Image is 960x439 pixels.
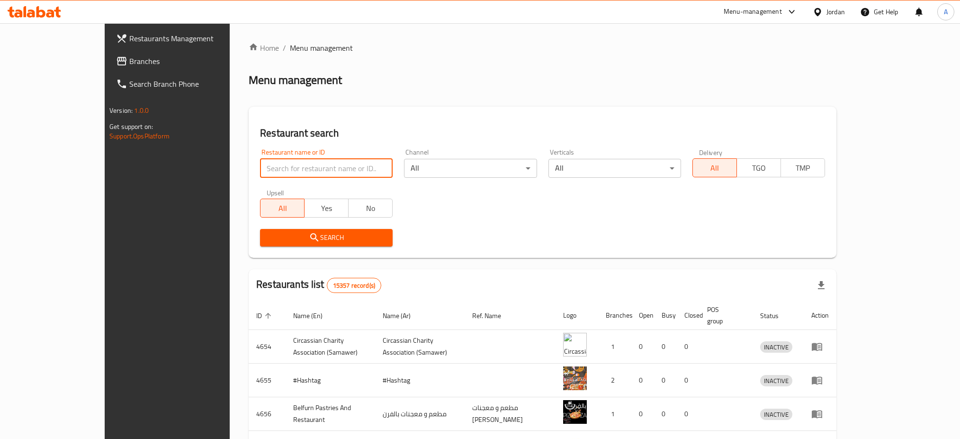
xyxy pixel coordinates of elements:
img: #Hashtag [563,366,587,390]
span: 15357 record(s) [327,281,381,290]
td: 1 [598,397,631,431]
td: 0 [631,330,654,364]
td: مطعم و معجنات بالفرن [375,397,465,431]
span: Restaurants Management [129,33,258,44]
span: Branches [129,55,258,67]
td: 4655 [249,364,286,397]
td: #Hashtag [286,364,375,397]
td: 0 [677,364,700,397]
span: All [264,201,301,215]
span: Get support on: [109,120,153,133]
button: Yes [304,199,349,218]
span: TMP [785,161,821,175]
img: ​Circassian ​Charity ​Association​ (Samawer) [563,333,587,357]
button: Search [260,229,393,247]
h2: Restaurants list [256,277,381,293]
th: Action [804,301,836,330]
td: 2 [598,364,631,397]
div: Menu [811,408,829,420]
a: Support.OpsPlatform [109,130,170,142]
span: INACTIVE [760,409,792,420]
h2: Restaurant search [260,126,825,140]
nav: breadcrumb [249,42,836,54]
div: Menu [811,341,829,352]
button: All [260,199,305,218]
span: No [352,201,389,215]
td: ​Circassian ​Charity ​Association​ (Samawer) [286,330,375,364]
td: 1 [598,330,631,364]
td: ​Circassian ​Charity ​Association​ (Samawer) [375,330,465,364]
span: ID [256,310,274,321]
li: / [283,42,286,54]
th: Branches [598,301,631,330]
span: Search [268,232,385,244]
div: All [548,159,681,178]
span: Version: [109,104,133,117]
span: A [944,7,948,17]
span: INACTIVE [760,375,792,386]
h2: Menu management [249,73,342,88]
td: مطعم و معجنات [PERSON_NAME] [465,397,556,431]
td: 0 [677,330,700,364]
span: Status [760,310,791,321]
div: Menu-management [724,6,782,18]
th: Closed [677,301,700,330]
div: INACTIVE [760,409,792,420]
span: Name (Ar) [383,310,423,321]
span: Menu management [290,42,353,54]
button: All [692,158,737,177]
span: Yes [308,201,345,215]
td: Belfurn Pastries And Restaurant [286,397,375,431]
div: Export file [810,274,833,297]
span: All [697,161,733,175]
span: Search Branch Phone [129,78,258,90]
span: Ref. Name [472,310,513,321]
button: No [348,199,393,218]
td: 0 [654,397,677,431]
td: 0 [631,364,654,397]
label: Delivery [699,149,723,155]
td: 0 [654,364,677,397]
button: TGO [736,158,781,177]
img: Belfurn Pastries And Restaurant [563,400,587,424]
td: #Hashtag [375,364,465,397]
td: 0 [654,330,677,364]
td: 0 [677,397,700,431]
span: 1.0.0 [134,104,149,117]
div: All [404,159,537,178]
label: Upsell [267,189,284,196]
span: INACTIVE [760,342,792,353]
button: TMP [781,158,825,177]
a: Search Branch Phone [108,73,265,95]
th: Open [631,301,654,330]
th: Busy [654,301,677,330]
td: 4654 [249,330,286,364]
div: Jordan [826,7,845,17]
span: Name (En) [293,310,335,321]
a: Restaurants Management [108,27,265,50]
td: 0 [631,397,654,431]
th: Logo [556,301,598,330]
span: TGO [741,161,777,175]
div: Total records count [327,278,381,293]
input: Search for restaurant name or ID.. [260,159,393,178]
td: 4656 [249,397,286,431]
span: POS group [707,304,741,327]
a: Branches [108,50,265,73]
div: INACTIVE [760,341,792,353]
div: Menu [811,375,829,386]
